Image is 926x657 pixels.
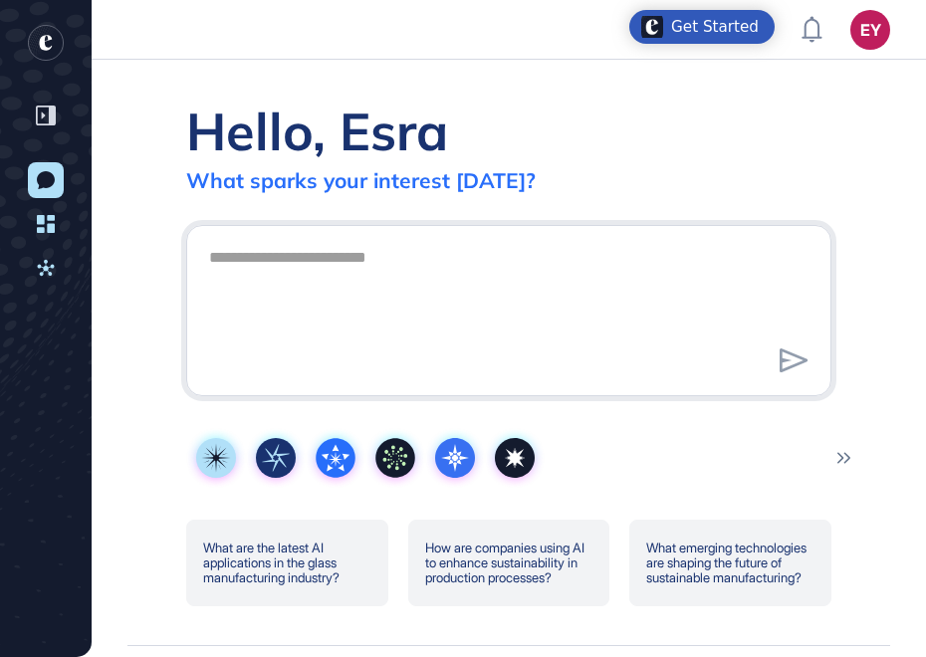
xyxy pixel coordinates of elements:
[629,520,831,606] div: What emerging technologies are shaping the future of sustainable manufacturing?
[641,16,663,38] img: launcher-image-alternative-text
[186,99,448,163] div: Hello, Esra
[671,17,759,37] div: Get Started
[408,520,610,606] div: How are companies using AI to enhance sustainability in production processes?
[850,10,890,50] button: EY
[186,520,388,606] div: What are the latest AI applications in the glass manufacturing industry?
[186,167,536,193] div: What sparks your interest [DATE]?
[629,10,775,44] div: Open Get Started checklist
[28,25,64,61] div: entrapeer-logo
